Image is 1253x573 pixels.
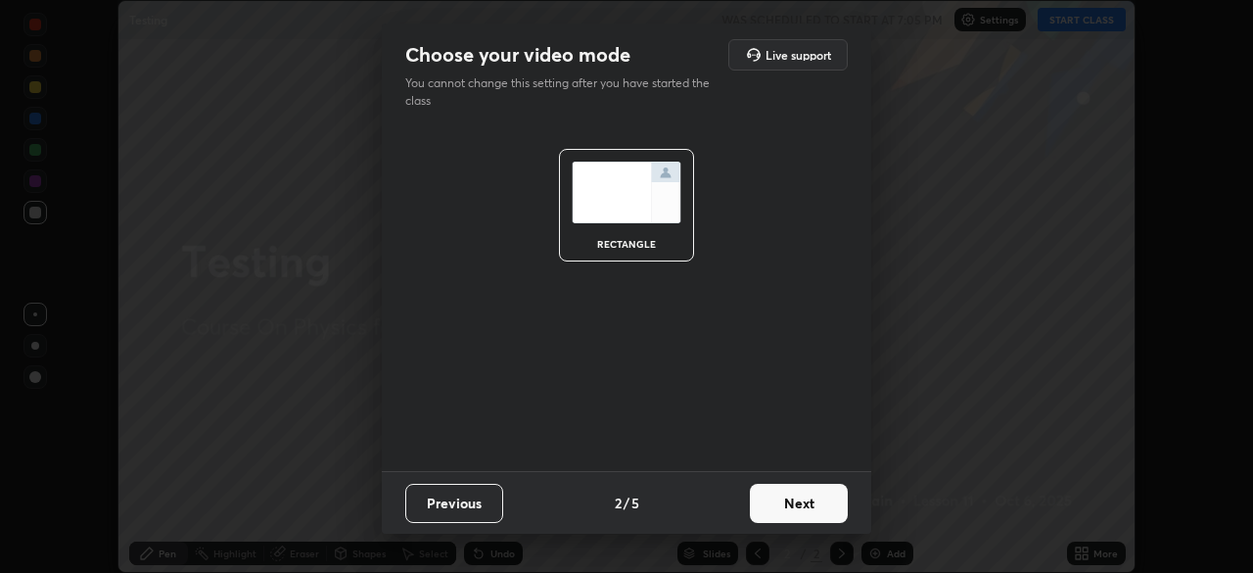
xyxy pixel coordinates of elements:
[624,493,629,513] h4: /
[615,493,622,513] h4: 2
[766,49,831,61] h5: Live support
[405,484,503,523] button: Previous
[631,493,639,513] h4: 5
[750,484,848,523] button: Next
[587,239,666,249] div: rectangle
[572,162,681,223] img: normalScreenIcon.ae25ed63.svg
[405,74,722,110] p: You cannot change this setting after you have started the class
[405,42,630,68] h2: Choose your video mode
